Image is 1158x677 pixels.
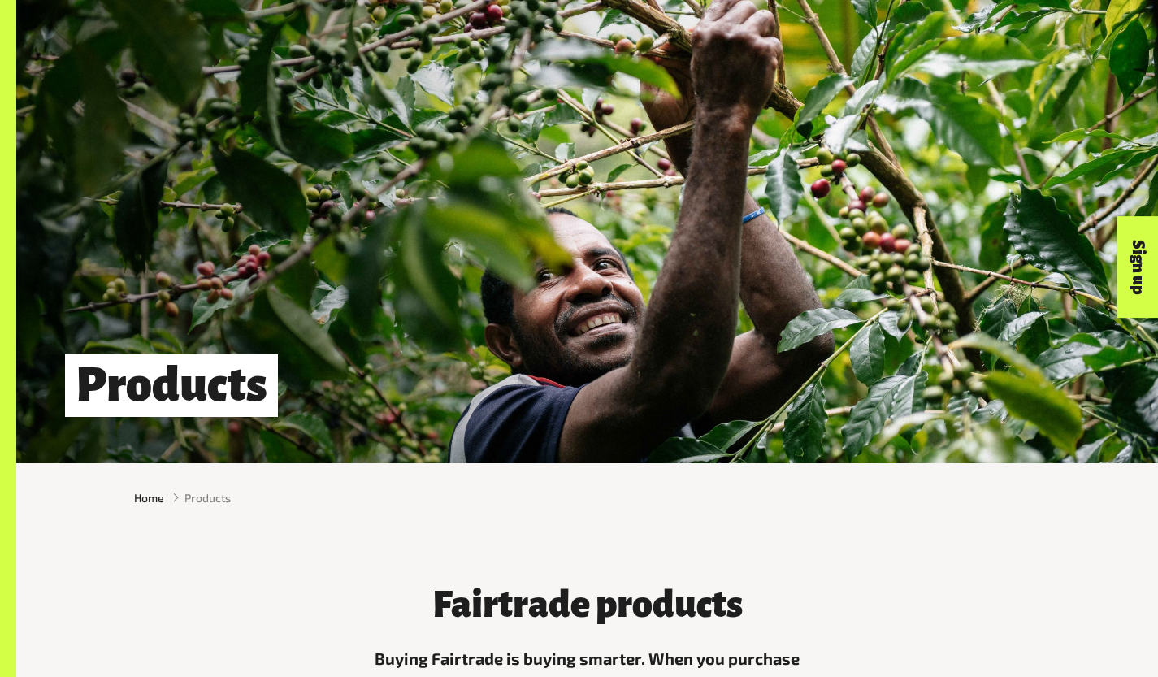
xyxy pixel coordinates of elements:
[366,585,809,626] h3: Fairtrade products
[134,489,164,506] a: Home
[184,489,231,506] span: Products
[65,354,278,417] h1: Products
